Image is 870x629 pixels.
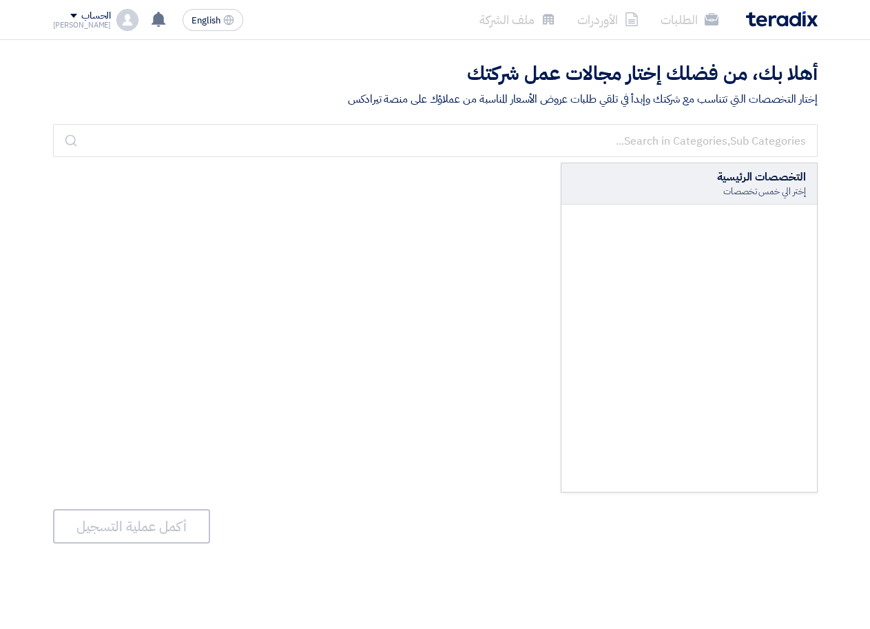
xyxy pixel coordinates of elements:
[81,10,111,22] div: الحساب
[53,509,210,544] button: أكمل عملية التسجيل
[53,21,112,29] div: [PERSON_NAME]
[746,11,818,27] img: Teradix logo
[191,16,220,25] span: English
[183,9,243,31] button: English
[572,169,806,185] div: التخصصات الرئيسية
[572,185,806,198] div: إختر الي خمس تخصصات
[53,91,818,107] div: إختار التخصصات التي تتناسب مع شركتك وإبدأ في تلقي طلبات عروض الأسعار المناسبة من عملاؤك على منصة ...
[53,61,818,87] h2: أهلا بك، من فضلك إختار مجالات عمل شركتك
[116,9,138,31] img: profile_test.png
[53,124,818,157] input: Search in Categories,Sub Categories...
